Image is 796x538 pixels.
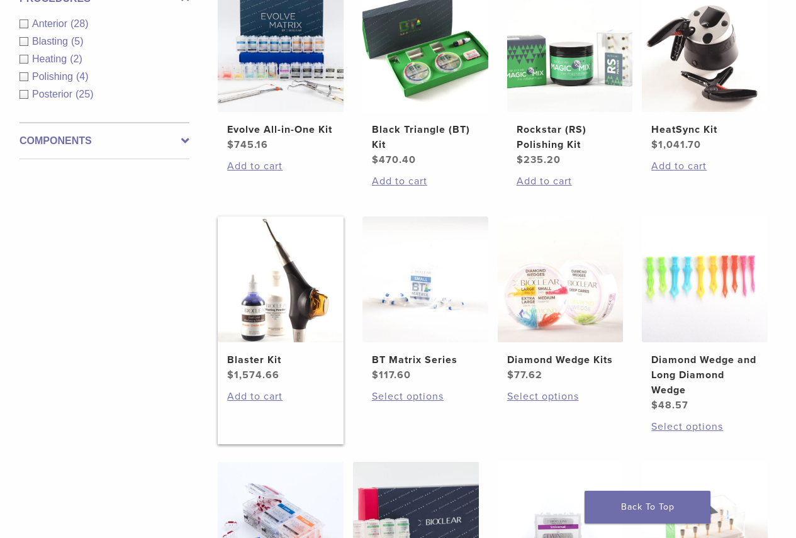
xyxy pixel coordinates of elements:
[498,216,624,342] img: Diamond Wedge Kits
[227,122,334,137] h2: Evolve All-in-One Kit
[76,71,89,82] span: (4)
[585,491,710,524] a: Back To Top
[372,122,479,152] h2: Black Triangle (BT) Kit
[227,138,234,151] span: $
[71,36,84,47] span: (5)
[227,369,234,381] span: $
[32,36,71,47] span: Blasting
[20,133,189,149] label: Components
[517,154,561,166] bdi: 235.20
[227,159,334,174] a: Add to cart: “Evolve All-in-One Kit”
[32,71,76,82] span: Polishing
[372,352,479,367] h2: BT Matrix Series
[651,138,701,151] bdi: 1,041.70
[32,18,70,29] span: Anterior
[372,154,379,166] span: $
[70,53,82,64] span: (2)
[32,53,70,64] span: Heating
[227,369,279,381] bdi: 1,574.66
[227,138,268,151] bdi: 745.16
[372,174,479,189] a: Add to cart: “Black Triangle (BT) Kit”
[372,369,379,381] span: $
[651,352,758,398] h2: Diamond Wedge and Long Diamond Wedge
[517,122,624,152] h2: Rockstar (RS) Polishing Kit
[651,399,688,412] bdi: 48.57
[227,389,334,404] a: Add to cart: “Blaster Kit”
[372,369,411,381] bdi: 117.60
[76,89,93,99] span: (25)
[507,389,614,404] a: Select options for “Diamond Wedge Kits”
[517,154,524,166] span: $
[651,138,658,151] span: $
[362,216,488,383] a: BT Matrix SeriesBT Matrix Series $117.60
[507,369,514,381] span: $
[372,389,479,404] a: Select options for “BT Matrix Series”
[651,159,758,174] a: Add to cart: “HeatSync Kit”
[218,216,344,342] img: Blaster Kit
[642,216,768,342] img: Diamond Wedge and Long Diamond Wedge
[651,419,758,434] a: Select options for “Diamond Wedge and Long Diamond Wedge”
[32,89,76,99] span: Posterior
[70,18,88,29] span: (28)
[372,154,416,166] bdi: 470.40
[507,352,614,367] h2: Diamond Wedge Kits
[642,216,768,413] a: Diamond Wedge and Long Diamond WedgeDiamond Wedge and Long Diamond Wedge $48.57
[651,399,658,412] span: $
[507,369,542,381] bdi: 77.62
[651,122,758,137] h2: HeatSync Kit
[218,216,344,383] a: Blaster KitBlaster Kit $1,574.66
[362,216,488,342] img: BT Matrix Series
[517,174,624,189] a: Add to cart: “Rockstar (RS) Polishing Kit”
[498,216,624,383] a: Diamond Wedge KitsDiamond Wedge Kits $77.62
[227,352,334,367] h2: Blaster Kit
